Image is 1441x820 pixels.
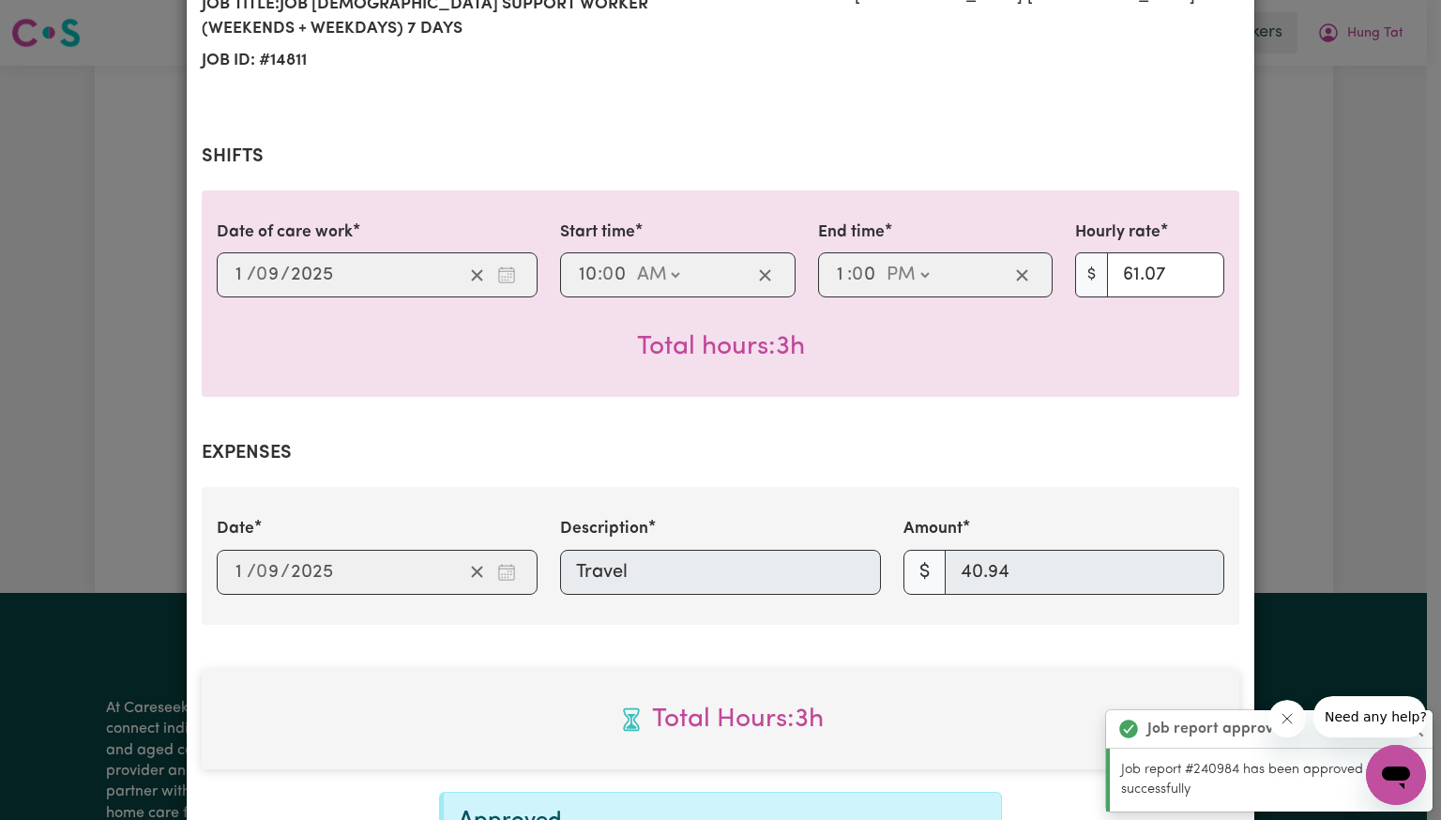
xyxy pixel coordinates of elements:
input: -- [836,261,848,289]
span: 0 [852,266,863,284]
span: Total hours worked: 3 hours [217,700,1224,739]
input: -- [235,261,247,289]
label: End time [818,220,885,245]
label: Hourly rate [1075,220,1160,245]
h2: Shifts [202,145,1239,168]
span: 0 [256,266,267,284]
span: / [247,265,256,285]
span: / [281,265,290,285]
label: Start time [560,220,635,245]
h2: Expenses [202,442,1239,464]
iframe: Button to launch messaging window [1366,745,1426,805]
span: $ [903,550,946,595]
input: -- [578,261,598,289]
span: $ [1075,252,1108,297]
span: Total hours worked: 3 hours [637,334,805,360]
input: -- [603,261,628,289]
label: Amount [903,517,963,541]
p: Job report #240984 has been approved successfully [1121,760,1421,800]
span: 0 [602,266,614,284]
input: ---- [290,558,334,586]
input: -- [257,558,281,586]
button: Enter the date of care work [492,261,522,289]
iframe: Close message [1268,700,1306,737]
span: Job ID: # 14811 [202,45,709,77]
span: Need any help? [11,13,114,28]
label: Date of care work [217,220,353,245]
strong: Job report approved [1147,718,1291,740]
span: : [598,265,602,285]
span: : [847,265,852,285]
iframe: Message from company [1313,696,1426,737]
input: -- [235,558,247,586]
label: Description [560,517,648,541]
span: / [281,562,290,583]
input: -- [854,261,878,289]
span: 0 [256,563,267,582]
button: Clear date [463,558,492,586]
label: Date [217,517,254,541]
button: Enter the date of expense [492,558,522,586]
input: ---- [290,261,334,289]
button: Clear date [463,261,492,289]
span: / [247,562,256,583]
input: Travel [560,550,881,595]
input: -- [257,261,281,289]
